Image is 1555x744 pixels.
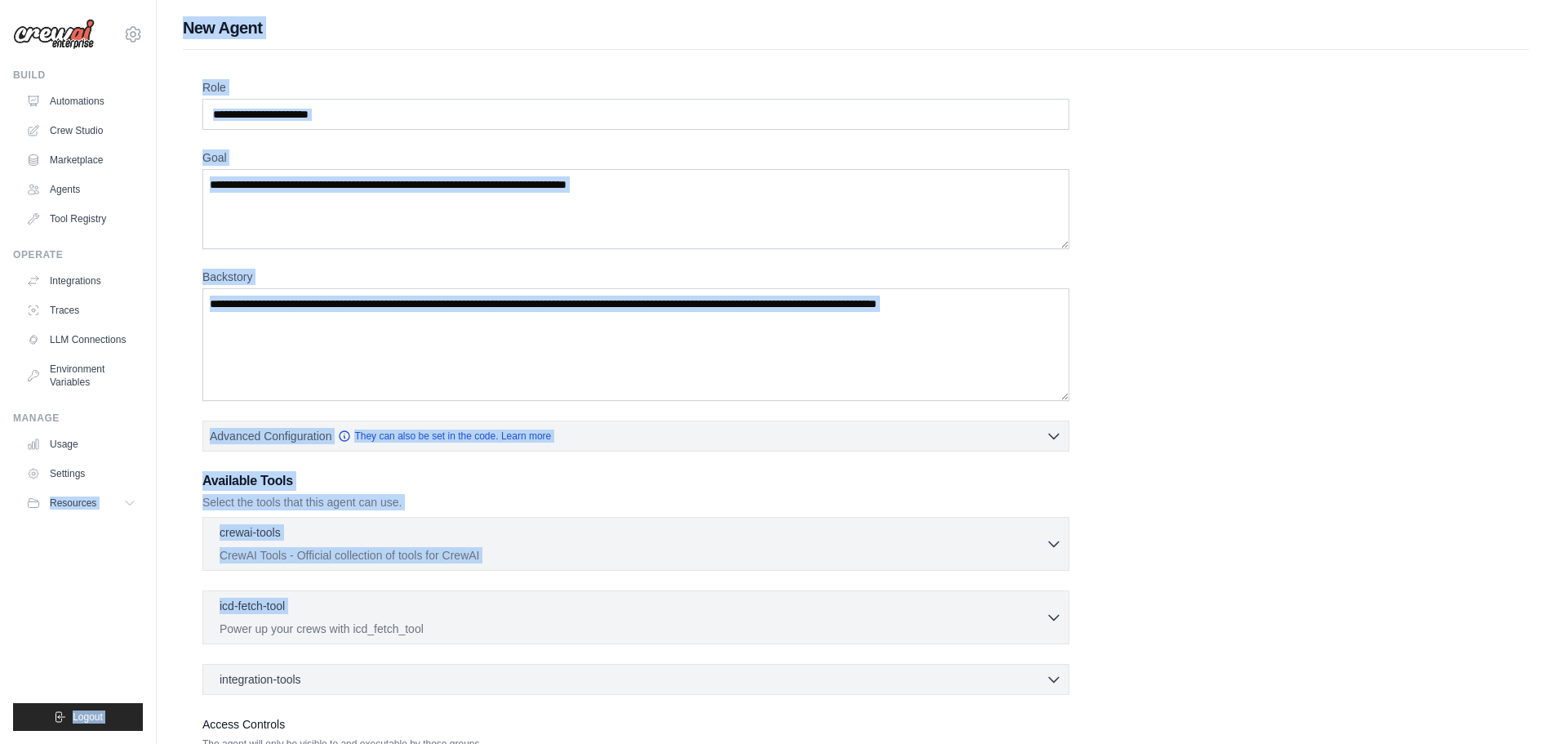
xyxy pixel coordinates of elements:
p: Select the tools that this agent can use. [202,494,1069,510]
p: crewai-tools [220,524,281,541]
a: Agents [20,176,143,203]
span: Resources [50,497,96,510]
button: Logout [13,703,143,731]
button: icd-fetch-tool Power up your crews with icd_fetch_tool [210,598,1062,637]
label: Backstory [202,269,1069,285]
label: Role [202,79,1069,96]
h1: New Agent [183,16,1529,39]
span: Logout [73,711,103,724]
label: Access Controls [202,715,1069,734]
a: They can also be set in the code. Learn more [338,430,551,443]
span: Advanced Configuration [210,428,331,444]
p: icd-fetch-tool [220,598,285,614]
h3: Available Tools [202,471,1069,491]
p: Power up your crews with icd_fetch_tool [220,621,1046,637]
a: Traces [20,297,143,323]
div: Operate [13,248,143,261]
a: LLM Connections [20,327,143,353]
a: Tool Registry [20,206,143,232]
a: Marketplace [20,147,143,173]
button: integration-tools [210,671,1062,688]
a: Usage [20,431,143,457]
button: Resources [20,490,143,516]
label: Goal [202,149,1069,166]
a: Crew Studio [20,118,143,144]
div: Manage [13,412,143,425]
img: Logo [13,19,95,50]
button: crewai-tools CrewAI Tools - Official collection of tools for CrewAI [210,524,1062,564]
a: Settings [20,461,143,487]
button: Advanced Configuration They can also be set in the code. Learn more [203,421,1069,451]
span: integration-tools [220,671,301,688]
a: Integrations [20,268,143,294]
div: Build [13,69,143,82]
p: CrewAI Tools - Official collection of tools for CrewAI [220,547,1046,564]
a: Automations [20,88,143,114]
a: Environment Variables [20,356,143,395]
